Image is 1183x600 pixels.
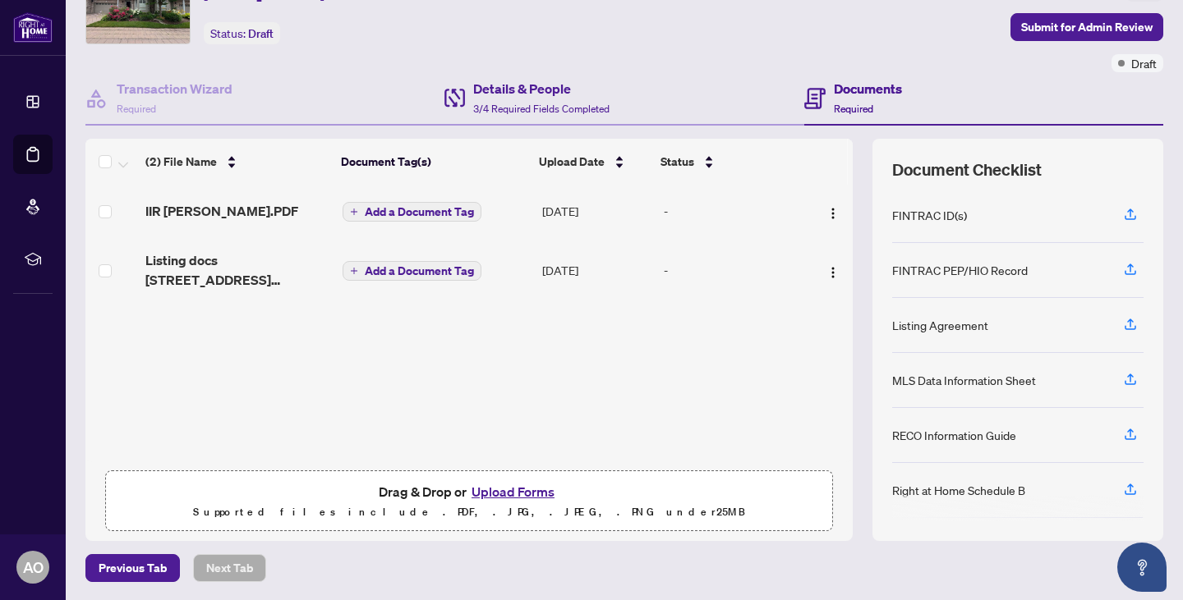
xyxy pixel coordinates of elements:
span: Draft [248,26,274,41]
div: - [664,202,803,220]
button: Add a Document Tag [343,260,481,282]
button: Previous Tab [85,554,180,582]
h4: Details & People [473,79,610,98]
img: logo [13,12,53,43]
div: FINTRAC ID(s) [892,206,967,224]
span: Listing docs [STREET_ADDRESS] [DATE].pdf [145,250,329,290]
span: Required [834,103,873,115]
button: Add a Document Tag [343,261,481,281]
span: Upload Date [539,153,605,171]
button: Open asap [1117,543,1167,592]
button: Add a Document Tag [343,202,481,222]
div: MLS Data Information Sheet [892,371,1036,389]
button: Logo [820,257,846,283]
h4: Transaction Wizard [117,79,232,98]
span: plus [350,208,358,216]
th: (2) File Name [139,139,335,185]
div: FINTRAC PEP/HIO Record [892,261,1028,279]
span: Document Checklist [892,158,1042,181]
p: Supported files include .PDF, .JPG, .JPEG, .PNG under 25 MB [116,502,822,522]
span: Add a Document Tag [365,265,474,277]
div: Right at Home Schedule B [892,481,1025,499]
button: Logo [820,198,846,224]
span: Add a Document Tag [365,206,474,218]
button: Next Tab [193,554,266,582]
div: RECO Information Guide [892,426,1016,444]
span: 3/4 Required Fields Completed [473,103,610,115]
td: [DATE] [536,237,657,303]
td: [DATE] [536,185,657,237]
div: Listing Agreement [892,316,988,334]
span: Draft [1131,54,1157,72]
h4: Documents [834,79,902,98]
th: Upload Date [532,139,653,185]
span: AO [23,556,44,579]
th: Status [654,139,805,185]
button: Upload Forms [467,481,559,502]
span: Required [117,103,156,115]
div: - [664,261,803,279]
span: IIR [PERSON_NAME].PDF [145,201,298,221]
div: Status: [204,22,280,44]
span: Drag & Drop or [379,481,559,502]
img: Logo [826,266,840,279]
span: Status [661,153,694,171]
img: Logo [826,207,840,220]
span: (2) File Name [145,153,217,171]
span: Submit for Admin Review [1021,14,1153,40]
span: Previous Tab [99,555,167,581]
span: plus [350,267,358,275]
span: Drag & Drop orUpload FormsSupported files include .PDF, .JPG, .JPEG, .PNG under25MB [106,471,832,532]
button: Add a Document Tag [343,201,481,222]
th: Document Tag(s) [334,139,532,185]
button: Submit for Admin Review [1010,13,1163,41]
